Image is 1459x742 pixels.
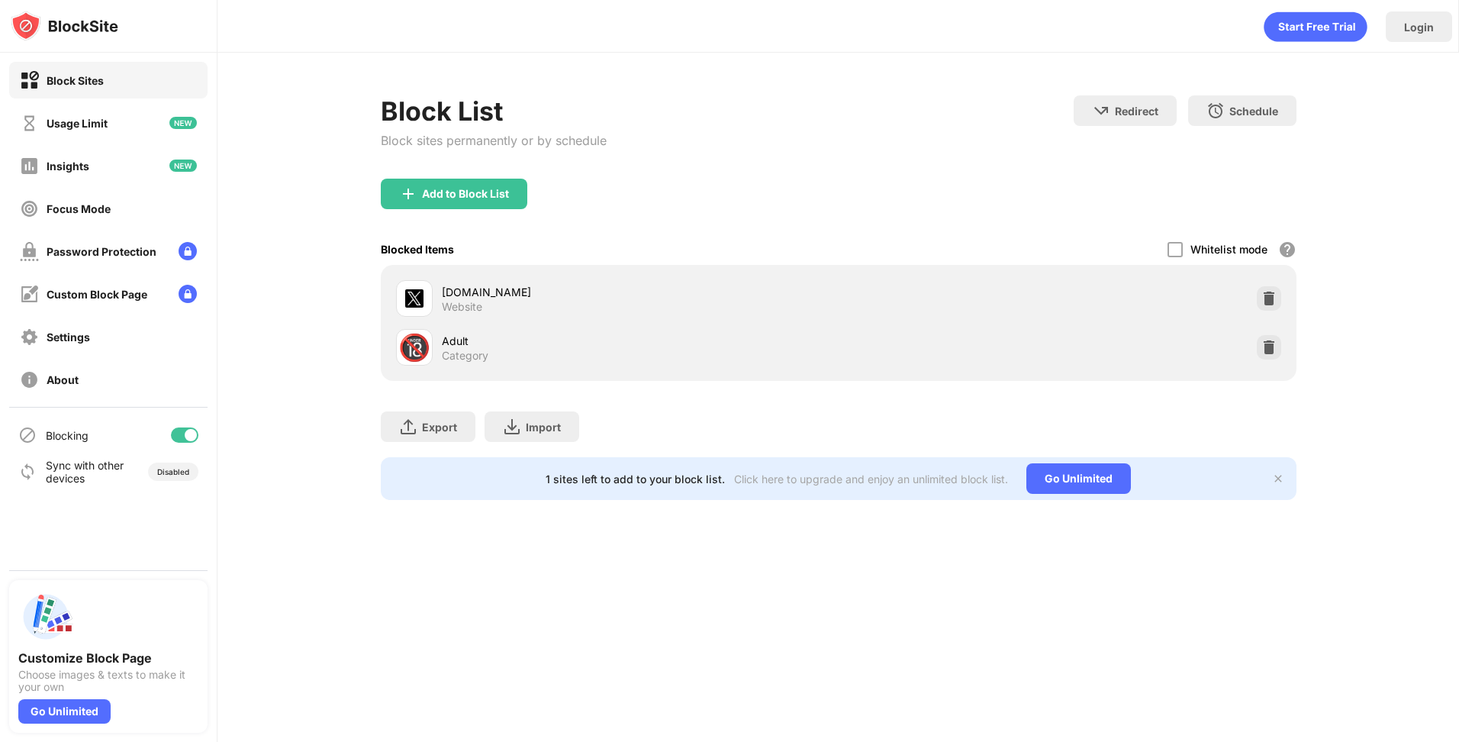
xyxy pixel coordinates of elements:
[47,74,104,87] div: Block Sites
[18,426,37,444] img: blocking-icon.svg
[18,669,198,693] div: Choose images & texts to make it your own
[47,117,108,130] div: Usage Limit
[46,429,89,442] div: Blocking
[46,459,124,485] div: Sync with other devices
[381,243,454,256] div: Blocked Items
[47,288,147,301] div: Custom Block Page
[20,285,39,304] img: customize-block-page-off.svg
[47,373,79,386] div: About
[11,11,118,41] img: logo-blocksite.svg
[1115,105,1158,118] div: Redirect
[442,284,839,300] div: [DOMAIN_NAME]
[157,467,189,476] div: Disabled
[1190,243,1267,256] div: Whitelist mode
[381,95,607,127] div: Block List
[442,333,839,349] div: Adult
[526,421,561,434] div: Import
[1026,463,1131,494] div: Go Unlimited
[1404,21,1434,34] div: Login
[20,114,39,133] img: time-usage-off.svg
[47,331,90,344] div: Settings
[179,242,197,260] img: lock-menu.svg
[20,156,39,176] img: insights-off.svg
[169,117,197,129] img: new-icon.svg
[47,202,111,215] div: Focus Mode
[20,199,39,218] img: focus-off.svg
[422,421,457,434] div: Export
[1272,473,1284,485] img: x-button.svg
[20,71,39,90] img: block-on.svg
[18,463,37,481] img: sync-icon.svg
[20,242,39,261] img: password-protection-off.svg
[734,473,1008,486] div: Click here to upgrade and enjoy an unlimited block list.
[18,589,73,644] img: push-custom-page.svg
[18,699,111,724] div: Go Unlimited
[546,473,725,486] div: 1 sites left to add to your block list.
[1229,105,1278,118] div: Schedule
[422,188,509,200] div: Add to Block List
[442,300,482,314] div: Website
[1264,11,1367,42] div: animation
[442,349,488,363] div: Category
[20,370,39,389] img: about-off.svg
[20,327,39,347] img: settings-off.svg
[18,650,198,666] div: Customize Block Page
[405,289,424,308] img: favicons
[47,245,156,258] div: Password Protection
[381,133,607,148] div: Block sites permanently or by schedule
[169,160,197,172] img: new-icon.svg
[398,332,430,363] div: 🔞
[47,160,89,173] div: Insights
[179,285,197,303] img: lock-menu.svg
